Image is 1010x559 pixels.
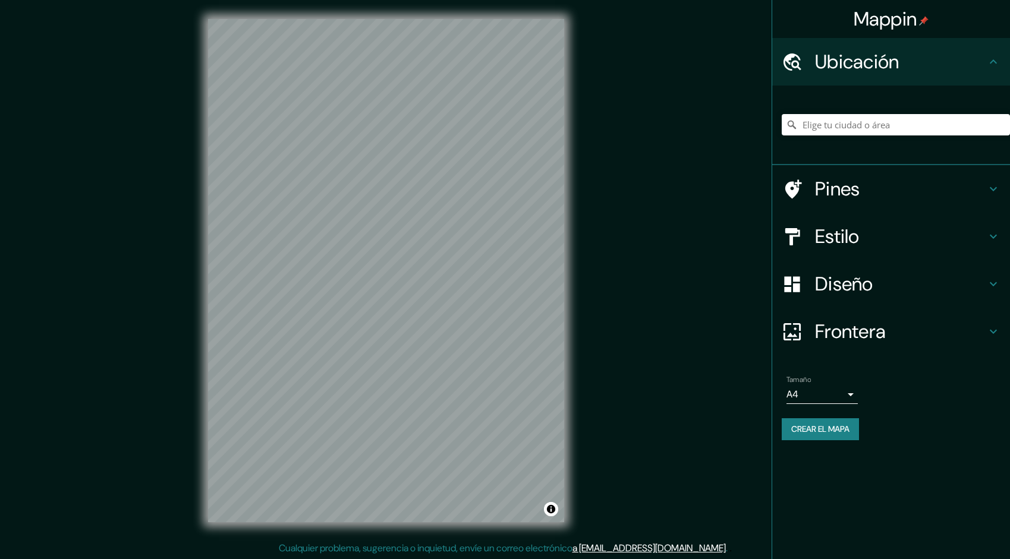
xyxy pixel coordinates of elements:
[279,541,728,555] p: Cualquier problema, sugerencia o inquietud, envíe un correo electrónico .
[786,385,858,404] div: A4
[772,308,1010,355] div: Frontera
[815,225,986,248] h4: Estilo
[772,213,1010,260] div: Estilo
[782,114,1010,135] input: Elige tu ciudad o área
[815,50,986,74] h4: Ubicación
[815,272,986,296] h4: Diseño
[854,7,917,31] font: Mappin
[544,502,558,516] button: Alternar atribución
[772,165,1010,213] div: Pines
[729,541,732,555] div: .
[208,19,564,522] canvas: Mapa
[904,513,997,546] iframe: Help widget launcher
[572,542,726,554] a: a [EMAIL_ADDRESS][DOMAIN_NAME]
[791,422,849,437] font: Crear el mapa
[786,375,811,385] label: Tamaño
[919,16,929,26] img: pin-icon.png
[728,541,729,555] div: .
[815,177,986,201] h4: Pines
[782,418,859,440] button: Crear el mapa
[772,38,1010,86] div: Ubicación
[815,320,986,343] h4: Frontera
[772,260,1010,308] div: Diseño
